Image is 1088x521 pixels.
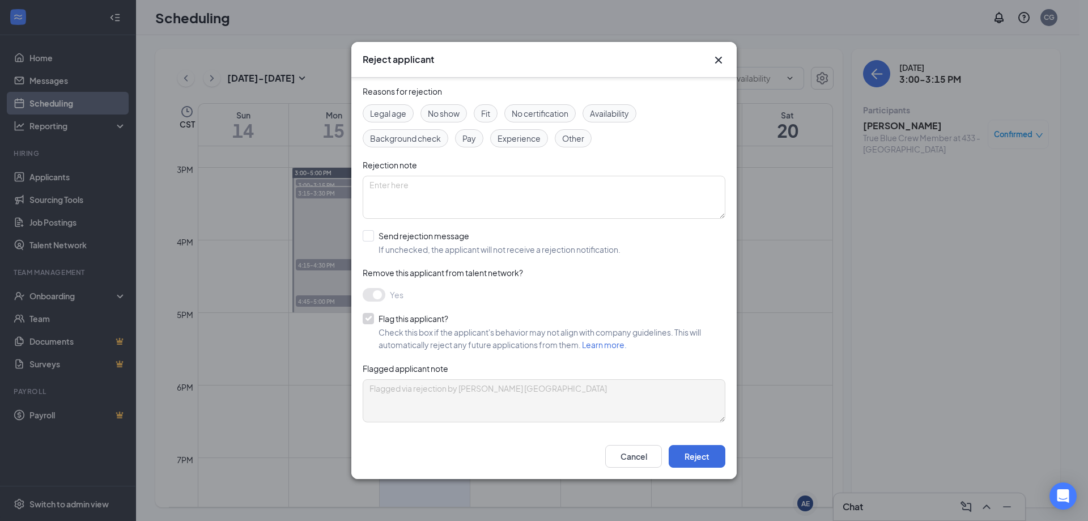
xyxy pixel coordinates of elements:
[363,379,725,422] textarea: Flagged via rejection by [PERSON_NAME] [GEOGRAPHIC_DATA]
[562,132,584,145] span: Other
[481,107,490,120] span: Fit
[370,107,406,120] span: Legal age
[363,86,442,96] span: Reasons for rejection
[1049,482,1077,510] div: Open Intercom Messenger
[363,53,434,66] h3: Reject applicant
[379,327,701,350] span: Check this box if the applicant's behavior may not align with company guidelines. This will autom...
[363,160,417,170] span: Rejection note
[669,445,725,468] button: Reject
[605,445,662,468] button: Cancel
[390,288,403,302] span: Yes
[582,340,627,350] a: Learn more.
[498,132,541,145] span: Experience
[590,107,629,120] span: Availability
[370,132,441,145] span: Background check
[462,132,476,145] span: Pay
[712,53,725,67] svg: Cross
[363,268,523,278] span: Remove this applicant from talent network?
[512,107,568,120] span: No certification
[712,53,725,67] button: Close
[363,363,448,374] span: Flagged applicant note
[428,107,460,120] span: No show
